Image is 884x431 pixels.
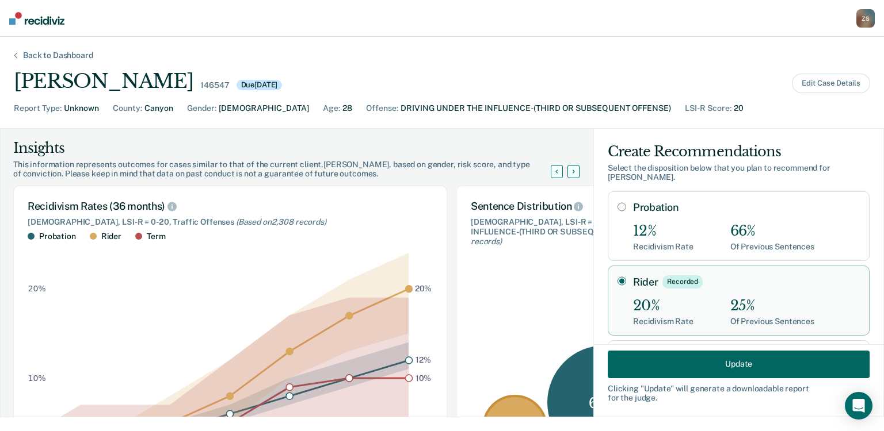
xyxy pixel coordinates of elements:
[662,275,703,288] div: Recorded
[730,298,814,314] div: 25%
[415,284,432,382] g: text
[633,223,694,240] div: 12%
[219,102,309,114] div: [DEMOGRAPHIC_DATA]
[13,160,565,179] div: This information represents outcomes for cases similar to that of the current client, [PERSON_NAM...
[200,80,229,90] div: 146547
[28,217,433,227] div: [DEMOGRAPHIC_DATA], LSI-R = 0-20, Traffic Offenses
[147,232,165,241] div: Term
[416,355,431,364] text: 12%
[415,284,432,293] text: 20%
[608,143,870,161] div: Create Recommendations
[633,201,860,214] label: Probation
[633,275,860,288] label: Rider
[845,392,872,420] div: Open Intercom Messenger
[608,383,870,403] div: Clicking " Update " will generate a downloadable report for the judge.
[28,373,46,382] text: 10%
[9,12,64,25] img: Recidiviz
[101,232,121,241] div: Rider
[28,284,46,293] text: 20%
[342,102,352,114] div: 28
[14,70,193,93] div: [PERSON_NAME]
[236,217,326,226] span: (Based on 2,308 records )
[366,102,398,114] div: Offense :
[608,163,870,183] div: Select the disposition below that you plan to recommend for [PERSON_NAME] .
[64,102,99,114] div: Unknown
[187,102,216,114] div: Gender :
[144,102,173,114] div: Canyon
[113,102,142,114] div: County :
[734,102,744,114] div: 20
[730,242,814,252] div: Of Previous Sentences
[28,200,433,213] div: Recidivism Rates (36 months)
[730,223,814,240] div: 66%
[471,227,704,246] span: (Based on 44 records )
[471,200,719,213] div: Sentence Distribution
[237,80,283,90] div: Due [DATE]
[323,102,340,114] div: Age :
[39,232,76,241] div: Probation
[856,9,875,28] div: Z S
[13,139,565,157] div: Insights
[856,9,875,28] button: ZS
[9,51,107,60] div: Back to Dashboard
[416,373,432,382] text: 10%
[401,102,671,114] div: DRIVING UNDER THE INFLUENCE-(THIRD OR SUBSEQUENT OFFENSE)
[608,350,870,378] button: Update
[685,102,731,114] div: LSI-R Score :
[14,102,62,114] div: Report Type :
[471,217,719,246] div: [DEMOGRAPHIC_DATA], LSI-R = 0-20, DRIVING UNDER THE INFLUENCE-(THIRD OR SUBSEQUENT OFFENSE)
[633,298,694,314] div: 20%
[730,317,814,326] div: Of Previous Sentences
[633,242,694,252] div: Recidivism Rate
[633,317,694,326] div: Recidivism Rate
[792,74,870,93] button: Edit Case Details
